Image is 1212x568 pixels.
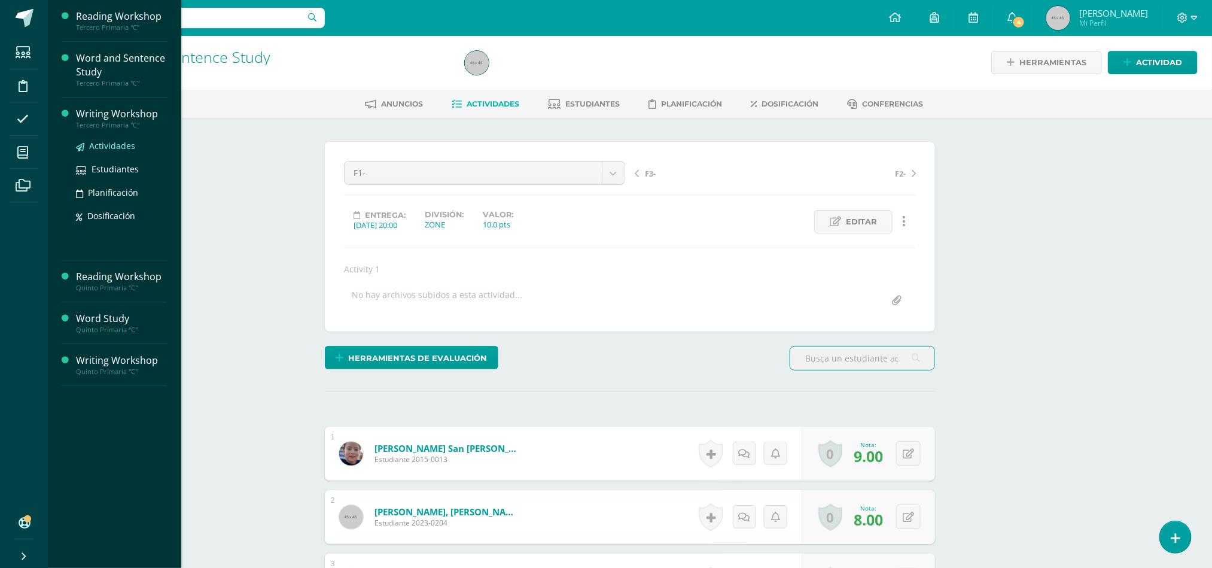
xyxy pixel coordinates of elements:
[76,367,167,376] div: Quinto Primaria "C"
[354,162,593,184] span: F1-
[76,139,167,153] a: Actividades
[854,509,883,530] span: 8.00
[854,441,883,449] div: Nota:
[465,51,489,75] img: 45x45
[87,210,135,221] span: Dosificación
[76,23,167,32] div: Tercero Primaria "C"
[93,48,450,65] h1: Word and Sentence Study
[846,211,877,233] span: Editar
[339,505,363,529] img: 45x45
[76,162,167,176] a: Estudiantes
[354,220,406,230] div: [DATE] 20:00
[89,140,135,151] span: Actividades
[76,326,167,334] div: Quinto Primaria "C"
[76,51,167,79] div: Word and Sentence Study
[374,518,518,528] span: Estudiante 2023-0204
[751,95,819,114] a: Dosificación
[649,95,723,114] a: Planificación
[483,219,513,230] div: 10.0 pts
[76,107,167,121] div: Writing Workshop
[1079,7,1148,19] span: [PERSON_NAME]
[56,8,325,28] input: Busca un usuario...
[1012,16,1025,29] span: 4
[76,209,167,223] a: Dosificación
[382,99,424,108] span: Anuncios
[1136,51,1182,74] span: Actividad
[645,168,656,179] span: F3-
[467,99,520,108] span: Actividades
[76,10,167,23] div: Reading Workshop
[374,442,518,454] a: [PERSON_NAME] San [PERSON_NAME], [PERSON_NAME]
[374,454,518,464] span: Estudiante 2015-0013
[818,503,842,531] a: 0
[848,95,924,114] a: Conferencias
[93,47,270,67] a: Word and Sentence Study
[339,442,363,466] img: 32313db6772b111f7cdcca771d4e5be9.png
[76,10,167,32] a: Reading WorkshopTercero Primaria "C"
[76,270,167,284] div: Reading Workshop
[1108,51,1198,74] a: Actividad
[775,167,916,179] a: F2-
[662,99,723,108] span: Planificación
[345,162,625,184] a: F1-
[88,187,138,198] span: Planificación
[863,99,924,108] span: Conferencias
[895,168,906,179] span: F2-
[818,440,842,467] a: 0
[76,284,167,292] div: Quinto Primaria "C"
[76,79,167,87] div: Tercero Primaria "C"
[366,95,424,114] a: Anuncios
[790,347,934,370] input: Busca un estudiante aquí...
[339,263,921,275] div: Activity 1
[92,163,139,175] span: Estudiantes
[854,446,883,466] span: 9.00
[374,506,518,518] a: [PERSON_NAME], [PERSON_NAME]
[76,312,167,334] a: Word StudyQuinto Primaria "C"
[76,51,167,87] a: Word and Sentence StudyTercero Primaria "C"
[452,95,520,114] a: Actividades
[76,312,167,326] div: Word Study
[1046,6,1070,30] img: 45x45
[352,289,522,312] div: No hay archivos subidos a esta actividad...
[566,99,620,108] span: Estudiantes
[425,219,464,230] div: ZONE
[76,354,167,376] a: Writing WorkshopQuinto Primaria "C"
[365,211,406,220] span: Entrega:
[549,95,620,114] a: Estudiantes
[483,210,513,219] label: Valor:
[1019,51,1086,74] span: Herramientas
[1079,18,1148,28] span: Mi Perfil
[349,347,488,369] span: Herramientas de evaluación
[76,121,167,129] div: Tercero Primaria "C"
[93,65,450,77] div: Tercero Primaria 'C'
[76,354,167,367] div: Writing Workshop
[854,504,883,512] div: Nota:
[76,107,167,129] a: Writing WorkshopTercero Primaria "C"
[76,186,167,199] a: Planificación
[991,51,1102,74] a: Herramientas
[635,167,775,179] a: F3-
[325,346,498,369] a: Herramientas de evaluación
[76,270,167,292] a: Reading WorkshopQuinto Primaria "C"
[762,99,819,108] span: Dosificación
[425,210,464,219] label: División:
